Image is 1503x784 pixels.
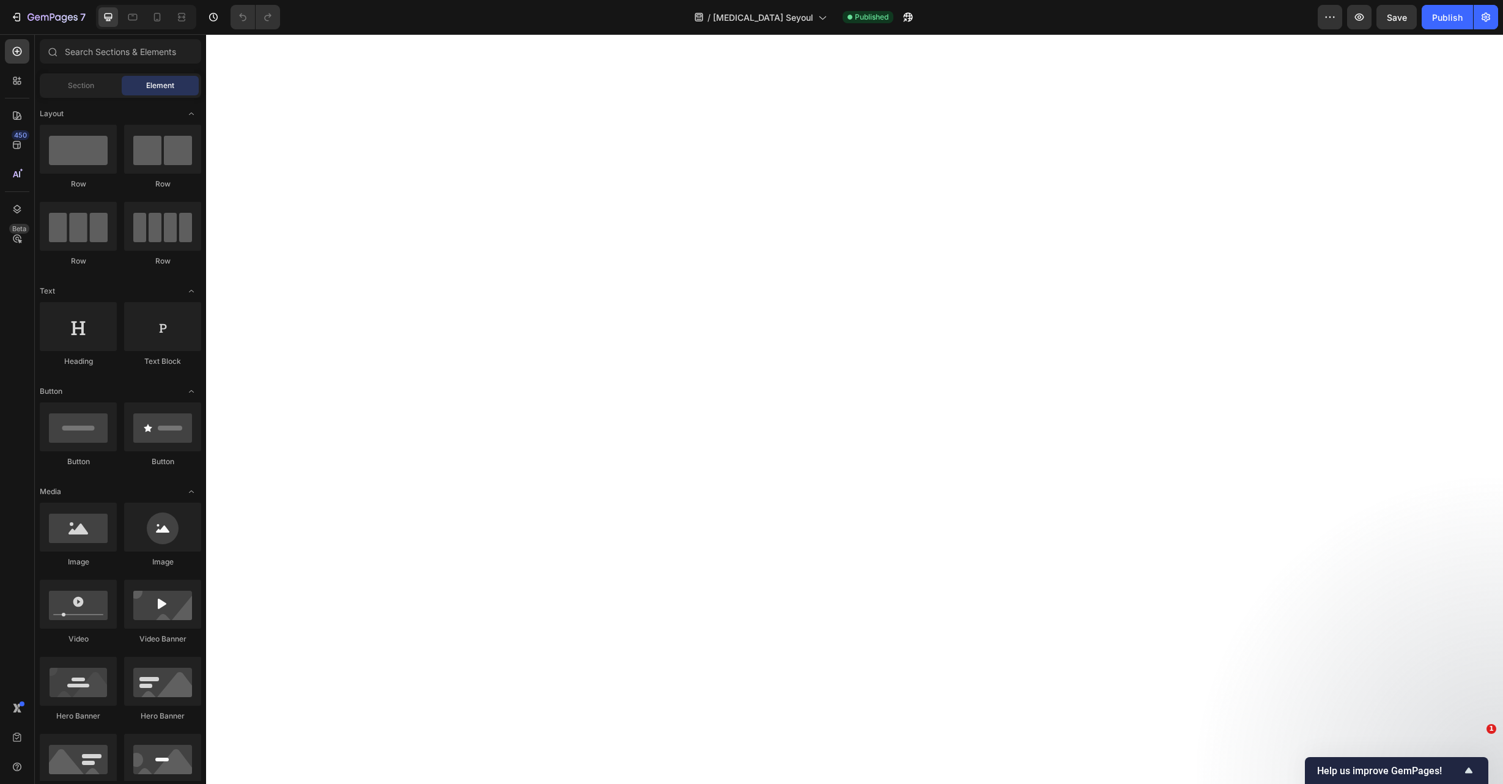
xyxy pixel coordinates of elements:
div: Publish [1432,11,1463,24]
span: Text [40,286,55,297]
button: Publish [1422,5,1473,29]
input: Search Sections & Elements [40,39,201,64]
div: Button [124,456,201,467]
div: Image [40,557,117,568]
div: Beta [9,224,29,234]
span: 1 [1486,724,1496,734]
button: Show survey - Help us improve GemPages! [1317,763,1476,778]
span: Save [1387,12,1407,23]
div: Row [40,256,117,267]
span: Element [146,80,174,91]
div: Video [40,634,117,645]
div: Button [40,456,117,467]
span: Toggle open [182,482,201,501]
div: Image [124,557,201,568]
span: Button [40,386,62,397]
div: Row [124,256,201,267]
span: / [707,11,711,24]
div: Undo/Redo [231,5,280,29]
span: Published [855,12,888,23]
span: Toggle open [182,382,201,401]
span: Layout [40,108,64,119]
button: Save [1376,5,1417,29]
span: Toggle open [182,281,201,301]
span: Help us improve GemPages! [1317,765,1461,777]
div: 450 [12,130,29,140]
span: Section [68,80,94,91]
div: Heading [40,356,117,367]
div: Hero Banner [124,711,201,722]
p: 7 [80,10,86,24]
div: Text Block [124,356,201,367]
div: Row [124,179,201,190]
iframe: Intercom live chat [1461,742,1491,772]
div: Hero Banner [40,711,117,722]
span: Toggle open [182,104,201,124]
span: Media [40,486,61,497]
button: 7 [5,5,91,29]
div: Row [40,179,117,190]
span: [MEDICAL_DATA] Seyoul [713,11,813,24]
div: Video Banner [124,634,201,645]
